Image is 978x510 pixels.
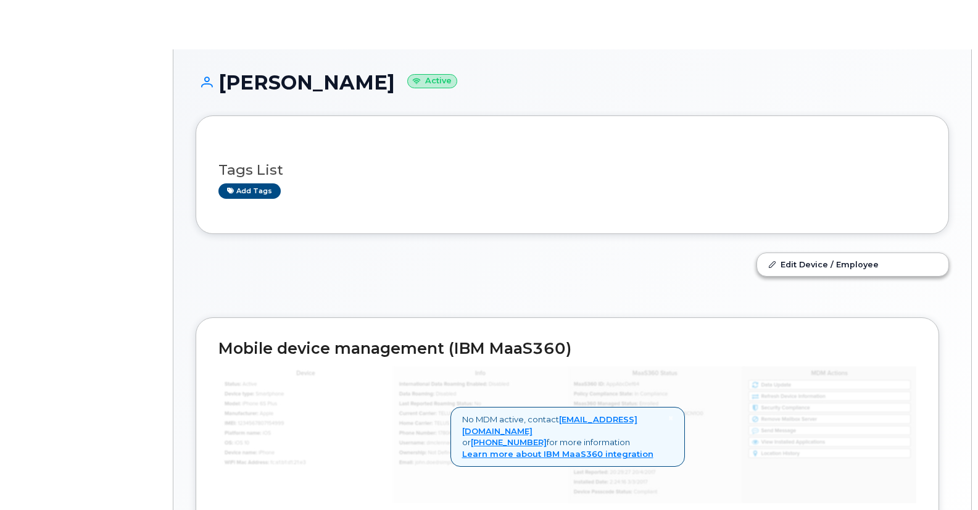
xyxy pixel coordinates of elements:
[218,162,926,178] h3: Tags List
[471,437,547,447] a: [PHONE_NUMBER]
[757,253,948,275] a: Edit Device / Employee
[462,414,637,436] a: [EMAIL_ADDRESS][DOMAIN_NAME]
[462,449,653,459] a: Learn more about IBM MaaS360 integration
[450,407,685,466] div: No MDM active, contact or for more information
[218,340,916,357] h2: Mobile device management (IBM MaaS360)
[218,183,281,199] a: Add tags
[407,74,457,88] small: Active
[668,414,673,423] a: Close
[668,412,673,424] span: ×
[196,72,949,93] h1: [PERSON_NAME]
[218,366,916,503] img: mdm_maas360_data_lg-147edf4ce5891b6e296acbe60ee4acd306360f73f278574cfef86ac192ea0250.jpg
